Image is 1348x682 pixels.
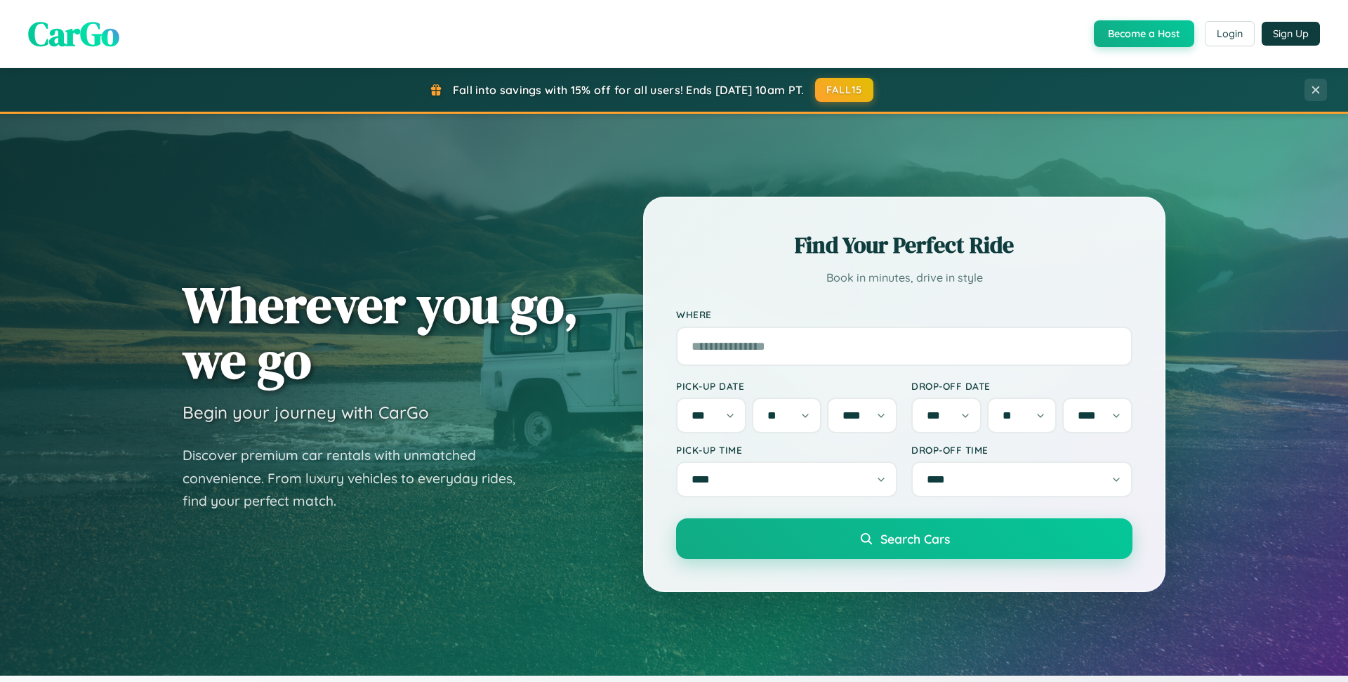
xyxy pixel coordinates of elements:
[880,531,950,546] span: Search Cars
[676,268,1132,288] p: Book in minutes, drive in style
[815,78,874,102] button: FALL15
[676,380,897,392] label: Pick-up Date
[453,83,805,97] span: Fall into savings with 15% off for all users! Ends [DATE] 10am PT.
[676,444,897,456] label: Pick-up Time
[28,11,119,57] span: CarGo
[911,380,1132,392] label: Drop-off Date
[676,518,1132,559] button: Search Cars
[183,402,429,423] h3: Begin your journey with CarGo
[183,277,579,388] h1: Wherever you go, we go
[676,230,1132,261] h2: Find Your Perfect Ride
[676,309,1132,321] label: Where
[1205,21,1255,46] button: Login
[1262,22,1320,46] button: Sign Up
[183,444,534,513] p: Discover premium car rentals with unmatched convenience. From luxury vehicles to everyday rides, ...
[911,444,1132,456] label: Drop-off Time
[1094,20,1194,47] button: Become a Host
